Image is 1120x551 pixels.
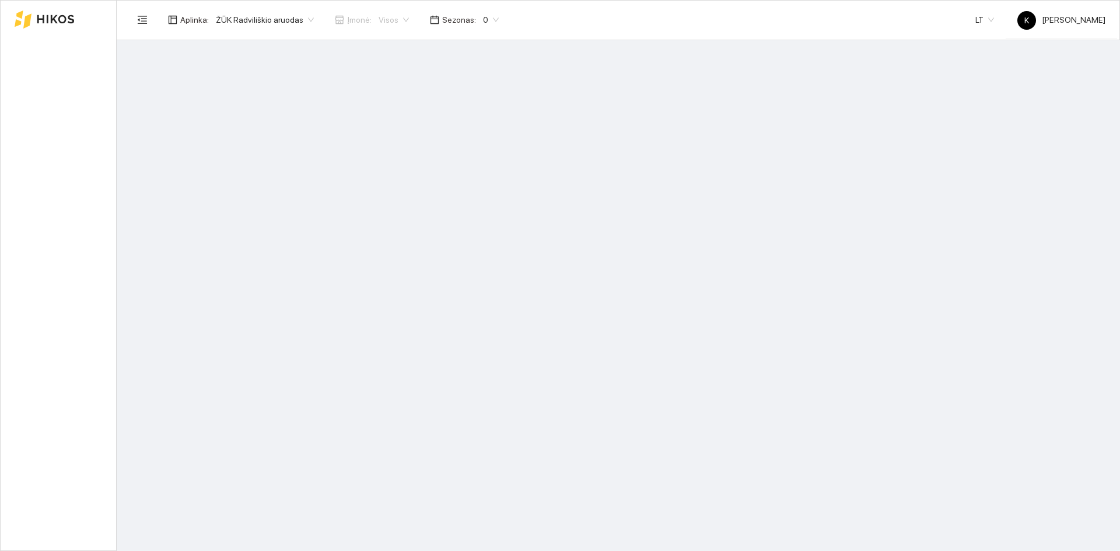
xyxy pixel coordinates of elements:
[335,15,344,24] span: shop
[168,15,177,24] span: layout
[975,11,994,29] span: LT
[347,13,372,26] span: Įmonė :
[483,11,499,29] span: 0
[379,11,409,29] span: Visos
[216,11,314,29] span: ŽŪK Radviliškio aruodas
[131,8,154,31] button: menu-fold
[1017,15,1105,24] span: [PERSON_NAME]
[442,13,476,26] span: Sezonas :
[430,15,439,24] span: calendar
[1024,11,1029,30] span: K
[180,13,209,26] span: Aplinka :
[137,15,148,25] span: menu-fold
